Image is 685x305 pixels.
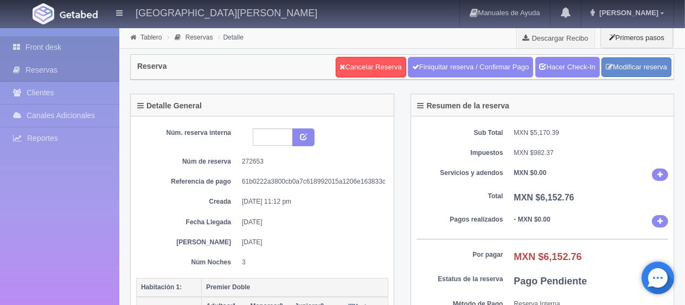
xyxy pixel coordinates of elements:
dt: Total [417,192,503,201]
dt: [PERSON_NAME] [144,238,231,247]
dt: Núm. reserva interna [144,128,231,138]
dd: MXN $5,170.39 [514,128,669,138]
b: Habitación 1: [141,283,182,291]
h4: [GEOGRAPHIC_DATA][PERSON_NAME] [136,5,317,19]
dt: Fecha Llegada [144,218,231,227]
b: MXN $0.00 [514,169,547,177]
img: Getabed [33,3,54,24]
dd: [DATE] 11:12 pm [242,197,380,206]
dt: Pagos realizados [417,215,503,224]
a: Descargar Recibo [517,27,594,49]
a: Finiquitar reserva / Confirmar Pago [408,57,533,77]
a: Cancelar Reserva [336,57,406,77]
a: Hacer Check-In [535,57,600,77]
dt: Estatus de la reserva [417,275,503,284]
dt: Por pagar [417,250,503,259]
dd: [DATE] [242,218,380,227]
a: Tablero [140,34,162,41]
dd: 61b0222a3800cb0a7c618992015a1206e163833c [242,177,380,186]
dt: Sub Total [417,128,503,138]
a: Modificar reserva [601,57,671,77]
dt: Núm de reserva [144,157,231,166]
dt: Servicios y adendos [417,168,503,178]
dd: 272653 [242,157,380,166]
button: Primeros pasos [600,27,673,48]
dt: Creada [144,197,231,206]
img: Getabed [60,10,98,18]
dt: Referencia de pago [144,177,231,186]
b: MXN $6,152.76 [514,193,574,202]
h4: Detalle General [137,102,202,110]
li: Detalle [216,32,246,42]
a: Reservas [185,34,213,41]
dd: MXN $982.37 [514,148,669,158]
dd: [DATE] [242,238,380,247]
b: MXN $6,152.76 [514,251,582,262]
b: - MXN $0.00 [514,216,550,223]
dd: 3 [242,258,380,267]
h4: Reserva [137,62,167,70]
dt: Núm Noches [144,258,231,267]
th: Premier Doble [202,278,388,297]
dt: Impuestos [417,148,503,158]
b: Pago Pendiente [514,276,587,287]
h4: Resumen de la reserva [418,102,510,110]
span: [PERSON_NAME] [597,9,658,17]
